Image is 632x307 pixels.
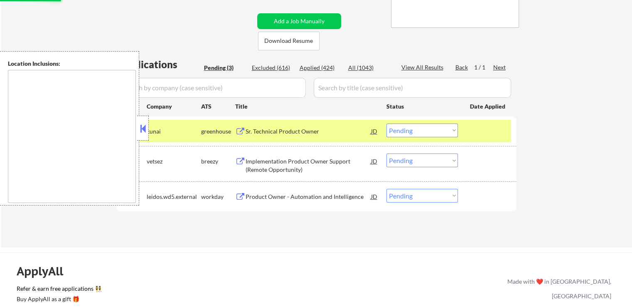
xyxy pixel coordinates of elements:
[201,102,235,111] div: ATS
[370,153,379,168] div: JD
[370,124,379,139] div: JD
[119,59,201,69] div: Applications
[17,296,100,302] div: Buy ApplyAll as a gift 🎁
[201,157,235,166] div: breezy
[246,193,371,201] div: Product Owner - Automation and Intelligence
[201,127,235,136] div: greenhouse
[252,64,293,72] div: Excluded (616)
[17,295,100,305] a: Buy ApplyAll as a gift 🎁
[258,32,320,50] button: Download Resume
[470,102,507,111] div: Date Applied
[401,63,446,72] div: View All Results
[235,102,379,111] div: Title
[300,64,341,72] div: Applied (424)
[314,78,511,98] input: Search by title (case sensitive)
[246,157,371,173] div: Implementation Product Owner Support (Remote Opportunity)
[493,63,507,72] div: Next
[119,78,306,98] input: Search by company (case sensitive)
[17,286,334,295] a: Refer & earn free applications 👯‍♀️
[455,63,469,72] div: Back
[147,193,201,201] div: leidos.wd5.external
[8,59,136,68] div: Location Inclusions:
[504,274,611,303] div: Made with ❤️ in [GEOGRAPHIC_DATA], [GEOGRAPHIC_DATA]
[204,64,246,72] div: Pending (3)
[201,193,235,201] div: workday
[474,63,493,72] div: 1 / 1
[147,127,201,136] div: kunai
[147,102,201,111] div: Company
[147,157,201,166] div: vetsez
[246,127,371,136] div: Sr. Technical Product Owner
[386,99,458,114] div: Status
[17,264,73,278] div: ApplyAll
[348,64,390,72] div: All (1043)
[370,189,379,204] div: JD
[257,13,341,29] button: Add a Job Manually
